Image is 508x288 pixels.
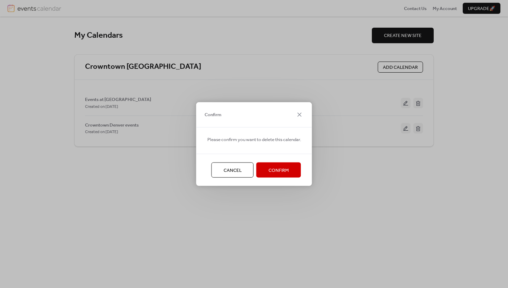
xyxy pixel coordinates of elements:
button: Cancel [211,162,254,178]
span: Confirm [205,111,222,118]
span: Please confirm you want to delete this calendar. [207,136,301,143]
span: Cancel [224,167,242,174]
button: Confirm [256,162,301,178]
span: Confirm [269,167,289,174]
